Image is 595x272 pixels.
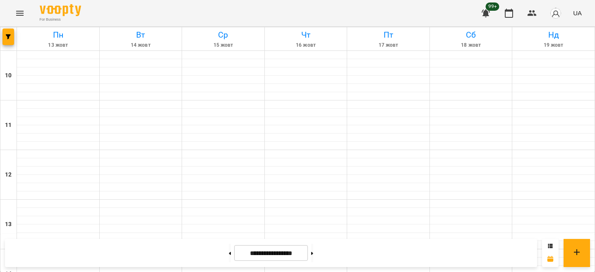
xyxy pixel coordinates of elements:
[348,29,428,41] h6: Пт
[40,4,81,16] img: Voopty Logo
[573,9,582,17] span: UA
[5,121,12,130] h6: 11
[348,41,428,49] h6: 17 жовт
[5,71,12,80] h6: 10
[10,3,30,23] button: Menu
[18,29,98,41] h6: Пн
[5,170,12,179] h6: 12
[101,41,181,49] h6: 14 жовт
[431,41,511,49] h6: 18 жовт
[18,41,98,49] h6: 13 жовт
[486,2,499,11] span: 99+
[570,5,585,21] button: UA
[431,29,511,41] h6: Сб
[513,29,593,41] h6: Нд
[40,17,81,22] span: For Business
[5,220,12,229] h6: 13
[550,7,561,19] img: avatar_s.png
[101,29,181,41] h6: Вт
[266,29,346,41] h6: Чт
[183,29,263,41] h6: Ср
[513,41,593,49] h6: 19 жовт
[183,41,263,49] h6: 15 жовт
[266,41,346,49] h6: 16 жовт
